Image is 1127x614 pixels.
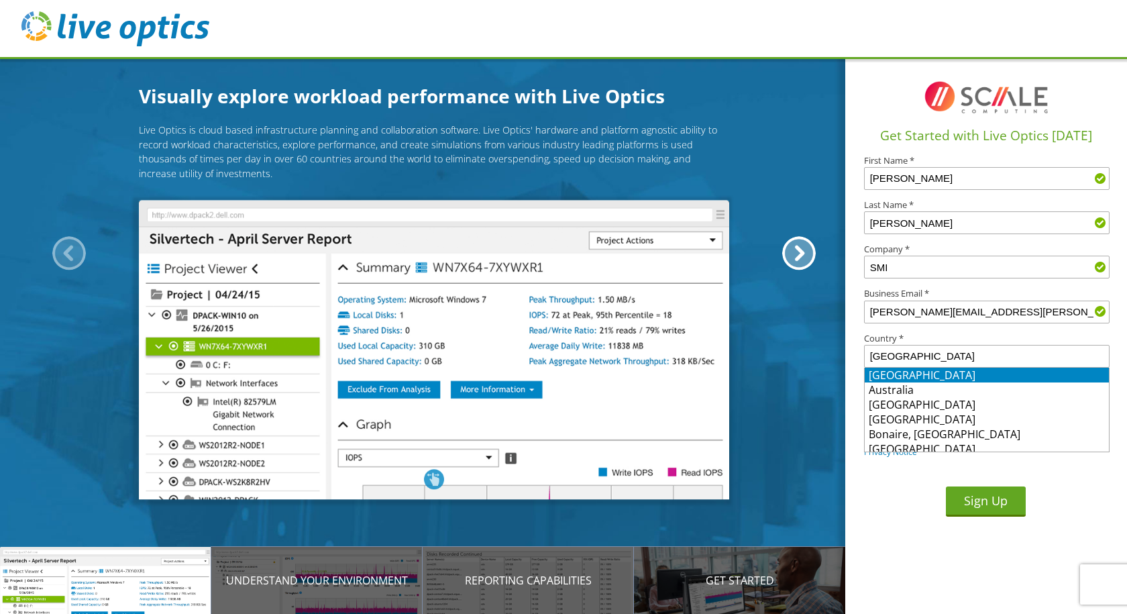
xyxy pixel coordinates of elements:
label: First Name * [864,156,1108,165]
li: [GEOGRAPHIC_DATA] [865,412,1109,427]
p: Live Optics is cloud based infrastructure planning and collaboration software. Live Optics' hardw... [139,123,729,181]
img: I8TqFF2VWMAAAAASUVORK5CYII= [919,70,1053,124]
button: Sign Up [946,487,1026,517]
img: live_optics_svg.svg [21,11,209,46]
li: [GEOGRAPHIC_DATA] [865,442,1109,456]
label: Company * [864,245,1108,254]
img: Introducing Live Optics [139,201,729,500]
label: Country * [864,334,1108,343]
h1: Get Started with Live Optics [DATE] [851,126,1122,146]
a: Live Optics Privacy Notice [864,435,1062,458]
p: Understand your environment [211,572,423,589]
li: Australia [865,382,1109,397]
label: Last Name * [864,201,1108,209]
li: [GEOGRAPHIC_DATA] [865,397,1109,412]
p: Reporting Capabilities [423,572,634,589]
h1: Visually explore workload performance with Live Optics [139,82,729,110]
p: Get Started [634,572,845,589]
li: Bonaire, [GEOGRAPHIC_DATA] [865,427,1109,442]
li: [GEOGRAPHIC_DATA] [865,368,1109,382]
label: Business Email * [864,289,1108,298]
